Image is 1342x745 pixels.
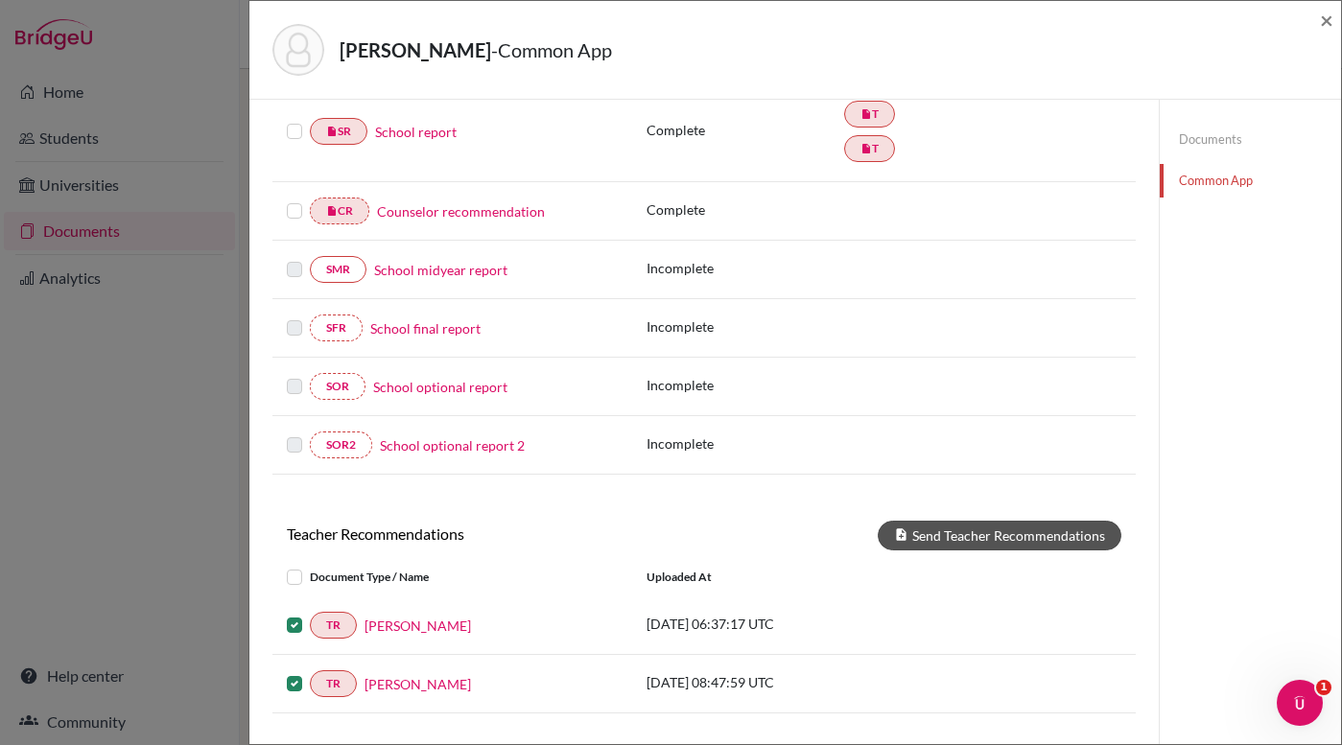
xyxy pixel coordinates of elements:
[310,373,365,400] a: SOR
[365,616,471,636] a: [PERSON_NAME]
[1160,164,1341,198] a: Common App
[365,674,471,694] a: [PERSON_NAME]
[491,38,612,61] span: - Common App
[375,122,457,142] a: School report
[374,260,507,280] a: School midyear report
[1277,680,1323,726] iframe: Intercom live chat
[647,258,844,278] p: Incomplete
[310,256,366,283] a: SMR
[632,566,920,589] div: Uploaded at
[310,612,357,639] a: TR
[340,38,491,61] strong: [PERSON_NAME]
[647,120,844,140] p: Complete
[1316,680,1331,695] span: 1
[878,521,1121,550] button: Send Teacher Recommendations
[380,435,525,455] a: School optional report 2
[377,201,545,221] a: Counselor recommendation
[310,670,357,697] a: TR
[844,101,895,128] a: insert_drive_fileT
[272,566,632,589] div: Document Type / Name
[310,198,369,224] a: insert_drive_fileCR
[326,126,338,137] i: insert_drive_file
[647,672,906,692] p: [DATE] 08:47:59 UTC
[1320,6,1333,34] span: ×
[844,135,895,162] a: insert_drive_fileT
[1320,9,1333,32] button: Close
[647,375,844,395] p: Incomplete
[860,143,872,154] i: insert_drive_file
[860,108,872,120] i: insert_drive_file
[373,377,507,397] a: School optional report
[647,433,844,454] p: Incomplete
[1160,123,1341,156] a: Documents
[310,431,372,458] a: SOR2
[310,314,363,341] a: SFR
[326,205,338,217] i: insert_drive_file
[370,318,481,338] a: School final report
[647,199,844,220] p: Complete
[310,118,367,145] a: insert_drive_fileSR
[647,316,844,337] p: Incomplete
[647,614,906,634] p: [DATE] 06:37:17 UTC
[272,524,704,543] h6: Teacher Recommendations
